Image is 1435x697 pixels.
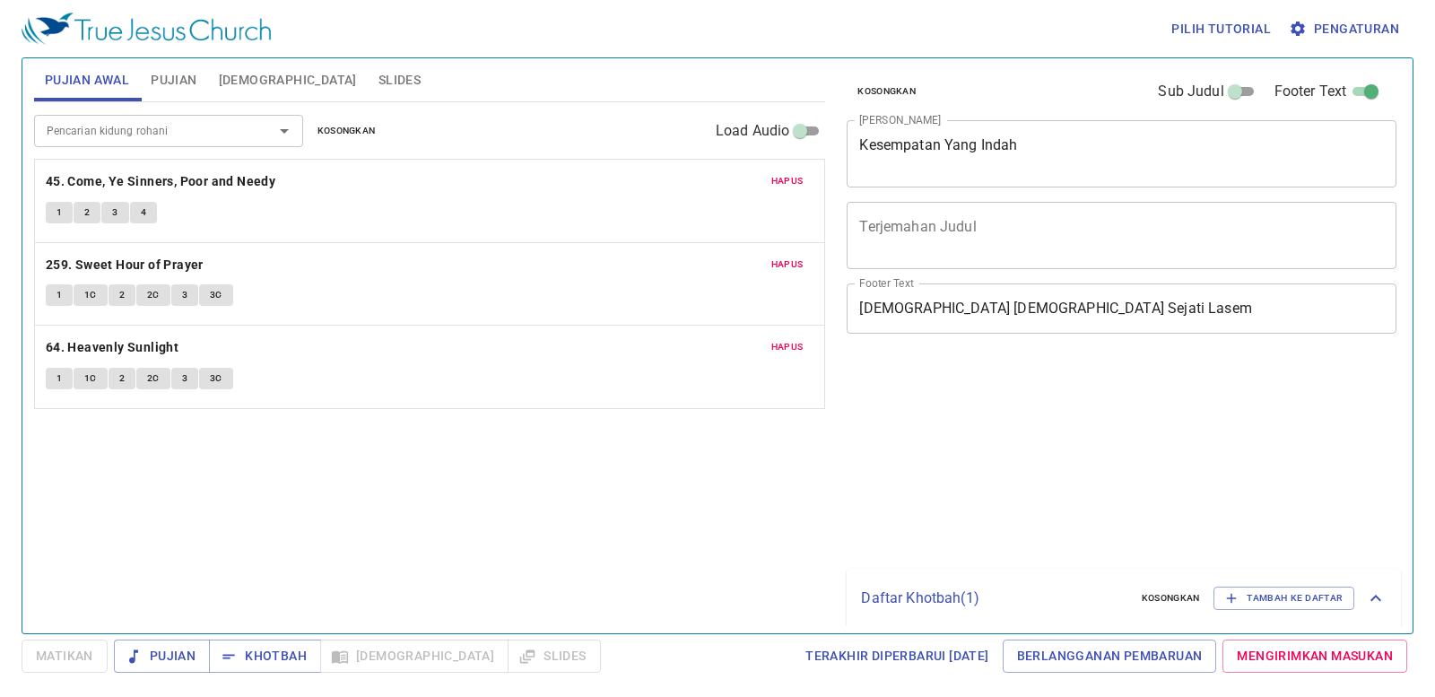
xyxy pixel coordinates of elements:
[1225,590,1343,606] span: Tambah ke Daftar
[307,120,387,142] button: Kosongkan
[74,368,108,389] button: 1C
[147,287,160,303] span: 2C
[1131,588,1211,609] button: Kosongkan
[317,123,376,139] span: Kosongkan
[57,205,62,221] span: 1
[771,173,804,189] span: Hapus
[22,13,271,45] img: True Jesus Church
[219,69,357,91] span: [DEMOGRAPHIC_DATA]
[761,336,814,358] button: Hapus
[74,284,108,306] button: 1C
[861,588,1126,609] p: Daftar Khotbah ( 1 )
[199,368,233,389] button: 3C
[1171,18,1271,40] span: Pilih tutorial
[857,83,916,100] span: Kosongkan
[209,640,321,673] button: Khotbah
[46,254,204,276] b: 259. Sweet Hour of Prayer
[761,254,814,275] button: Hapus
[1017,645,1203,667] span: Berlangganan Pembaruan
[136,368,170,389] button: 2C
[199,284,233,306] button: 3C
[171,368,198,389] button: 3
[1274,81,1347,102] span: Footer Text
[210,370,222,387] span: 3C
[136,284,170,306] button: 2C
[716,120,790,142] span: Load Audio
[147,370,160,387] span: 2C
[109,368,135,389] button: 2
[46,336,178,359] b: 64. Heavenly Sunlight
[1285,13,1406,46] button: Pengaturan
[46,202,73,223] button: 1
[171,284,198,306] button: 3
[839,353,1289,562] iframe: from-child
[141,205,146,221] span: 4
[46,284,73,306] button: 1
[128,645,196,667] span: Pujian
[112,205,117,221] span: 3
[57,370,62,387] span: 1
[74,202,100,223] button: 2
[1142,590,1200,606] span: Kosongkan
[847,81,926,102] button: Kosongkan
[1164,13,1278,46] button: Pilih tutorial
[272,118,297,144] button: Open
[46,170,275,193] b: 45. Come, Ye Sinners, Poor and Needy
[1292,18,1399,40] span: Pengaturan
[46,170,279,193] button: 45. Come, Ye Sinners, Poor and Needy
[130,202,157,223] button: 4
[57,287,62,303] span: 1
[84,205,90,221] span: 2
[1237,645,1393,667] span: Mengirimkan Masukan
[46,368,73,389] button: 1
[847,569,1401,628] div: Daftar Khotbah(1)KosongkanTambah ke Daftar
[761,170,814,192] button: Hapus
[109,284,135,306] button: 2
[771,257,804,273] span: Hapus
[210,287,222,303] span: 3C
[1213,587,1354,610] button: Tambah ke Daftar
[119,370,125,387] span: 2
[151,69,196,91] span: Pujian
[1222,640,1407,673] a: Mengirimkan Masukan
[182,370,187,387] span: 3
[101,202,128,223] button: 3
[223,645,307,667] span: Khotbah
[119,287,125,303] span: 2
[805,645,988,667] span: Terakhir Diperbarui [DATE]
[46,254,206,276] button: 259. Sweet Hour of Prayer
[859,136,1384,170] textarea: Kesempatan Yang Indah
[1003,640,1217,673] a: Berlangganan Pembaruan
[1158,81,1223,102] span: Sub Judul
[378,69,421,91] span: Slides
[46,336,182,359] button: 64. Heavenly Sunlight
[182,287,187,303] span: 3
[84,370,97,387] span: 1C
[114,640,210,673] button: Pujian
[45,69,129,91] span: Pujian Awal
[771,339,804,355] span: Hapus
[798,640,996,673] a: Terakhir Diperbarui [DATE]
[84,287,97,303] span: 1C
